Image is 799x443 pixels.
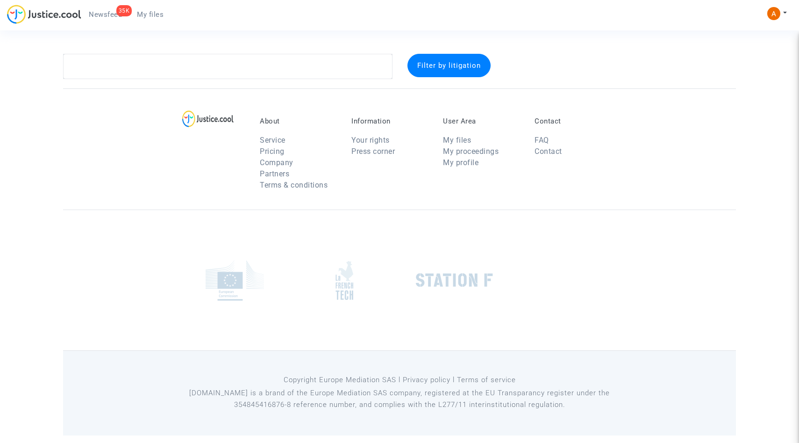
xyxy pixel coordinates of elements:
[535,136,549,145] a: FAQ
[260,117,337,125] p: About
[260,158,293,167] a: Company
[443,147,499,156] a: My proceedings
[443,158,478,167] a: My profile
[260,169,289,178] a: Partners
[182,110,234,127] img: logo-lg.svg
[351,147,395,156] a: Press corner
[81,7,129,22] a: 35KNewsfeed
[535,117,612,125] p: Contact
[443,117,521,125] p: User Area
[767,7,780,20] img: ACg8ocKVT9zOMzNaKO6PaRkgDqk03EFHy1P5Y5AL6ZaxNjCEAprSaQ=s96-c
[187,374,613,386] p: Copyright Europe Mediation SAS l Privacy policy l Terms of service
[89,10,122,19] span: Newsfeed
[260,147,285,156] a: Pricing
[116,5,132,16] div: 35K
[351,136,390,145] a: Your rights
[535,147,562,156] a: Contact
[417,61,481,70] span: Filter by litigation
[7,5,81,24] img: jc-logo.svg
[206,260,264,301] img: europe_commision.png
[137,10,164,19] span: My files
[416,273,493,287] img: stationf.png
[187,387,613,411] p: [DOMAIN_NAME] is a brand of the Europe Mediation SAS company, registered at the EU Transparancy r...
[443,136,471,145] a: My files
[351,117,429,125] p: Information
[260,136,285,145] a: Service
[335,261,353,300] img: french_tech.png
[129,7,171,22] a: My files
[260,181,328,189] a: Terms & conditions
